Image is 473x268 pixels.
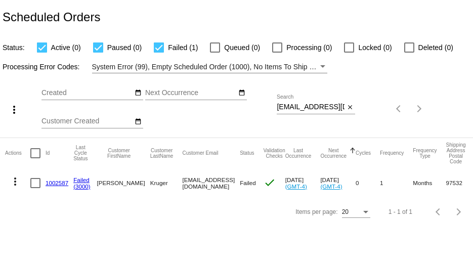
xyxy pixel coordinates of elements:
mat-cell: 1 [380,168,413,198]
button: Change sorting for Frequency [380,150,404,156]
button: Change sorting for Status [240,150,254,156]
span: Processing Error Codes: [3,63,80,71]
mat-icon: date_range [238,89,245,97]
button: Previous page [389,99,409,119]
button: Change sorting for NextOccurrenceUtc [320,148,347,159]
a: (3000) [73,183,91,190]
button: Change sorting for CustomerFirstName [97,148,141,159]
input: Created [41,89,133,97]
mat-cell: [DATE] [320,168,356,198]
button: Change sorting for LastProcessingCycleId [73,145,88,161]
button: Change sorting for LastOccurrenceUtc [285,148,312,159]
div: 1 - 1 of 1 [389,208,412,215]
button: Change sorting for CustomerEmail [182,150,218,156]
button: Change sorting for FrequencyType [413,148,437,159]
mat-cell: [EMAIL_ADDRESS][DOMAIN_NAME] [182,168,240,198]
span: Locked (0) [358,41,392,54]
button: Next page [449,202,469,222]
a: 1002587 [46,180,68,186]
span: Processing (0) [286,41,332,54]
span: Paused (0) [107,41,142,54]
button: Next page [409,99,429,119]
input: Next Occurrence [145,89,236,97]
mat-cell: Months [413,168,446,198]
span: Failed [240,180,256,186]
button: Clear [345,102,355,113]
button: Change sorting for Id [46,150,50,156]
mat-cell: [PERSON_NAME] [97,168,150,198]
button: Change sorting for CustomerLastName [150,148,174,159]
button: Change sorting for ShippingPostcode [446,142,466,164]
mat-header-cell: Validation Checks [264,138,285,168]
mat-cell: Kruger [150,168,183,198]
mat-cell: [DATE] [285,168,321,198]
mat-cell: 0 [356,168,380,198]
mat-select: Filter by Processing Error Codes [92,61,327,73]
mat-select: Items per page: [342,209,370,216]
mat-icon: check [264,176,276,189]
span: Deleted (0) [418,41,453,54]
button: Change sorting for Cycles [356,150,371,156]
a: (GMT-4) [320,183,342,190]
span: Status: [3,43,25,52]
span: Failed (1) [168,41,198,54]
span: Active (0) [51,41,81,54]
a: (GMT-4) [285,183,307,190]
mat-icon: more_vert [9,175,21,188]
mat-header-cell: Actions [5,138,30,168]
input: Customer Created [41,117,133,125]
span: 20 [342,208,349,215]
a: Failed [73,176,90,183]
div: Items per page: [295,208,337,215]
mat-icon: more_vert [8,104,20,116]
mat-icon: close [347,104,354,112]
span: Queued (0) [224,41,260,54]
h2: Scheduled Orders [3,10,100,24]
mat-icon: date_range [135,89,142,97]
button: Previous page [428,202,449,222]
input: Search [277,103,345,111]
mat-icon: date_range [135,118,142,126]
